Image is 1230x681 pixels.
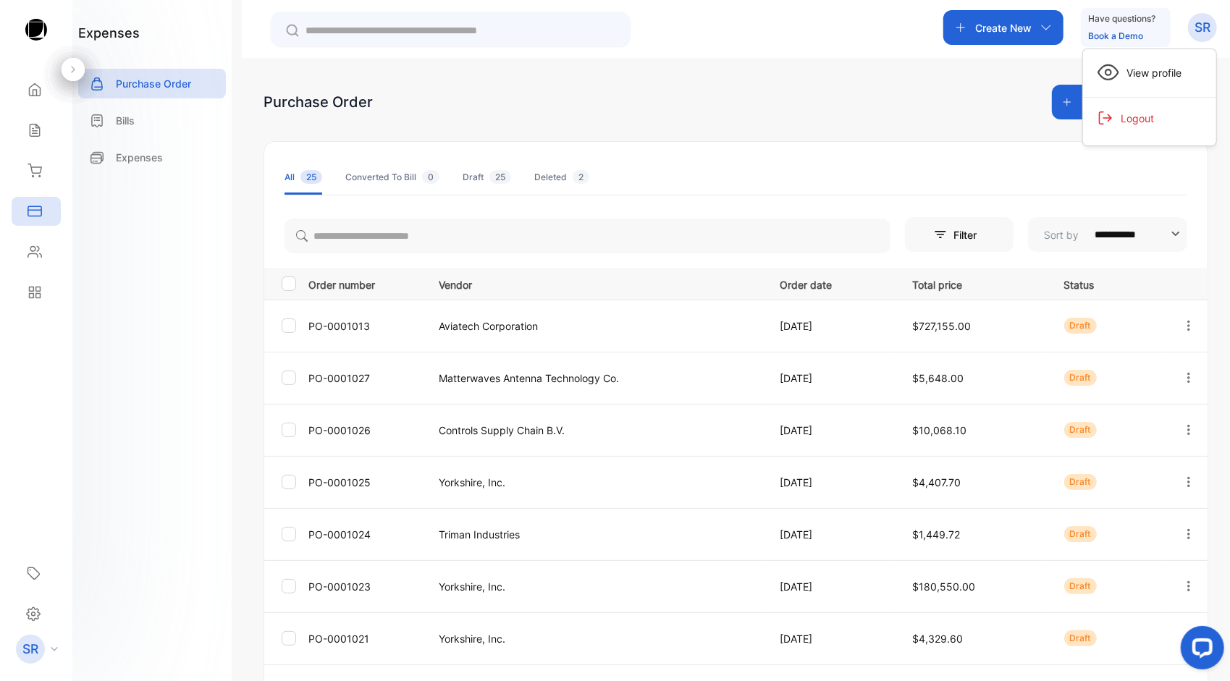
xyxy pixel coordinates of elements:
p: Triman Industries [439,527,750,542]
span: $5,648.00 [912,372,964,384]
p: PO-0001013 [308,318,421,334]
div: Draft [463,171,511,184]
span: Logout [1113,111,1154,126]
p: PO-0001026 [308,423,421,438]
span: 25 [300,170,322,184]
div: All [285,171,322,184]
p: Yorkshire, Inc. [439,579,750,594]
span: 2 [573,170,589,184]
a: Bills [78,106,226,135]
p: SR [1195,18,1210,37]
span: $4,407.70 [912,476,961,488]
span: $4,329.60 [912,633,963,645]
p: [DATE] [780,579,883,594]
p: Order date [780,274,883,292]
div: Deleted [534,171,589,184]
a: Purchase Order [78,69,226,98]
img: logo [25,19,47,41]
span: Draft [1070,424,1091,435]
p: [DATE] [780,318,883,334]
p: Expenses [116,150,163,165]
span: $10,068.10 [912,424,966,436]
span: Draft [1070,372,1091,383]
span: $727,155.00 [912,320,971,332]
p: [DATE] [780,371,883,386]
p: Yorkshire, Inc. [439,475,750,490]
button: Sort by [1028,217,1187,252]
p: PO-0001025 [308,475,421,490]
p: PO-0001027 [308,371,421,386]
button: Create New [943,10,1063,45]
span: Draft [1070,320,1091,331]
span: 0 [422,170,439,184]
p: Sort by [1044,227,1079,242]
p: Purchase Order [116,76,191,91]
a: Expenses [78,143,226,172]
p: Create New [975,20,1032,35]
span: $1,449.72 [912,528,960,541]
p: Vendor [439,274,750,292]
span: Draft [1070,476,1091,487]
h1: expenses [78,23,140,43]
div: Converted To Bill [345,171,439,184]
iframe: LiveChat chat widget [1169,620,1230,681]
p: Yorkshire, Inc. [439,631,750,646]
button: SR [1188,10,1217,45]
p: [DATE] [780,631,883,646]
p: Have questions? [1088,12,1155,26]
p: Order number [308,274,421,292]
span: View profile [1119,65,1181,80]
p: Bills [116,113,135,128]
span: Draft [1070,633,1091,643]
button: Add Purchase Order [1052,85,1194,119]
p: SR [22,640,38,659]
p: [DATE] [780,423,883,438]
p: Matterwaves Antenna Technology Co. [439,371,750,386]
img: Icon [1098,110,1113,126]
p: PO-0001023 [308,579,421,594]
div: Purchase Order [264,91,373,113]
p: PO-0001021 [308,631,421,646]
span: 25 [489,170,511,184]
p: Controls Supply Chain B.V. [439,423,750,438]
span: Draft [1070,580,1091,591]
p: Aviatech Corporation [439,318,750,334]
p: Total price [912,274,1034,292]
span: $180,550.00 [912,580,975,593]
p: Status [1064,274,1152,292]
p: [DATE] [780,475,883,490]
p: PO-0001024 [308,527,421,542]
span: Draft [1070,528,1091,539]
a: Book a Demo [1088,30,1143,41]
p: [DATE] [780,527,883,542]
img: Icon [1098,62,1119,83]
